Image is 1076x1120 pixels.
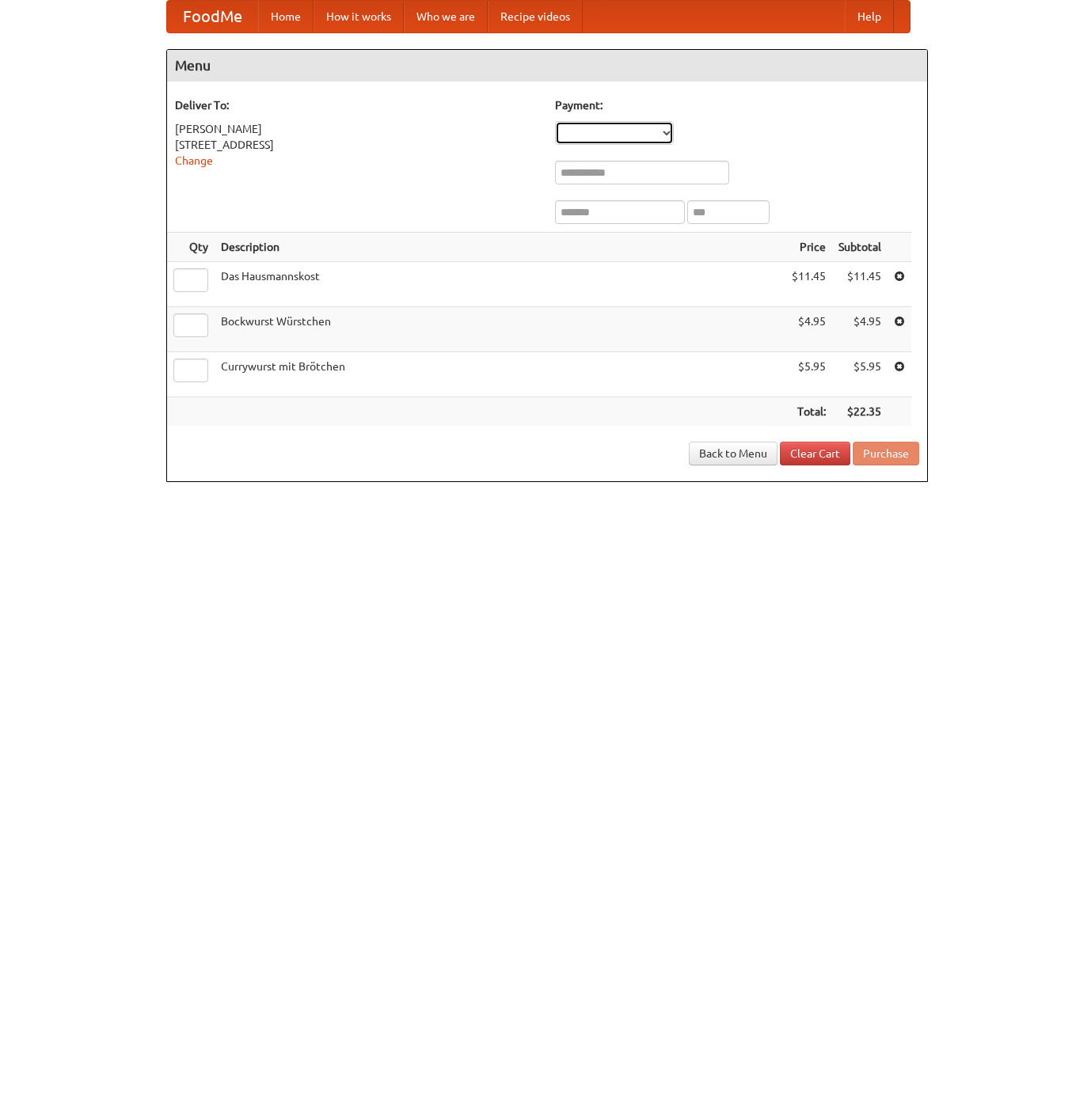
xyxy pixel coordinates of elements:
[215,233,785,262] th: Description
[175,137,539,153] div: [STREET_ADDRESS]
[845,1,894,32] a: Help
[175,97,539,113] h5: Deliver To:
[832,233,888,262] th: Subtotal
[215,352,785,397] td: Currywurst mit Brötchen
[689,442,778,465] a: Back to Menu
[832,262,888,307] td: $11.45
[832,307,888,352] td: $4.95
[215,307,785,352] td: Bockwurst Würstchen
[167,50,927,82] h4: Menu
[215,262,785,307] td: Das Hausmannskost
[785,262,832,307] td: $11.45
[175,154,213,167] a: Change
[785,233,832,262] th: Price
[785,352,832,397] td: $5.95
[785,397,832,427] th: Total:
[832,352,888,397] td: $5.95
[167,1,258,32] a: FoodMe
[404,1,488,32] a: Who we are
[488,1,583,32] a: Recipe videos
[175,121,539,137] div: [PERSON_NAME]
[314,1,404,32] a: How it works
[832,397,888,427] th: $22.35
[167,233,215,262] th: Qty
[785,307,832,352] td: $4.95
[555,97,919,113] h5: Payment:
[258,1,314,32] a: Home
[853,442,919,465] button: Purchase
[780,442,850,465] a: Clear Cart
